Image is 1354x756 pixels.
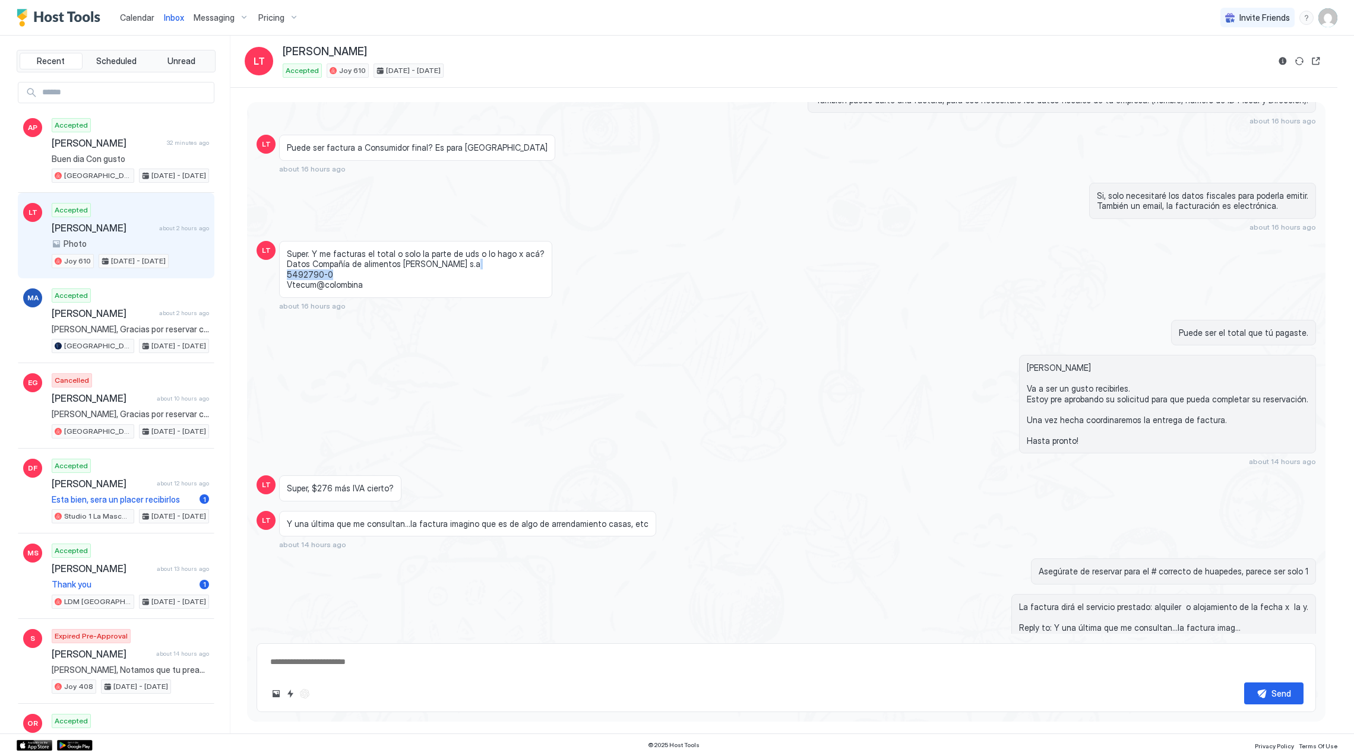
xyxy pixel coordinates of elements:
[159,309,209,317] span: about 2 hours ago
[96,56,137,66] span: Scheduled
[64,426,131,437] span: [GEOGRAPHIC_DATA][PERSON_NAME] A/C Wifi - New
[164,12,184,23] span: Inbox
[1309,54,1323,68] button: Open reservation
[164,11,184,24] a: Inbox
[279,164,346,173] span: about 16 hours ago
[30,633,35,644] span: S
[52,154,209,164] span: Buen dia Con gusto
[64,511,131,522] span: Studio 1 La Mascota
[120,11,154,24] a: Calendar
[17,740,52,751] a: App Store
[194,12,235,23] span: Messaging
[52,222,154,234] span: [PERSON_NAME]
[262,479,271,490] span: LT
[167,56,195,66] span: Unread
[254,54,265,68] span: LT
[386,65,441,76] span: [DATE] - [DATE]
[28,377,38,388] span: EG
[151,596,206,607] span: [DATE] - [DATE]
[28,122,37,133] span: AP
[287,142,548,153] span: Puede ser factura a Consumidor final? Es para [GEOGRAPHIC_DATA]
[156,650,209,657] span: about 14 hours ago
[52,307,154,319] span: [PERSON_NAME]
[1299,739,1337,751] a: Terms Of Use
[64,239,87,249] span: Photo
[120,12,154,23] span: Calendar
[1271,687,1291,700] div: Send
[1179,328,1308,338] span: Puede ser el total que tú pagaste.
[1239,12,1290,23] span: Invite Friends
[1292,54,1306,68] button: Sync reservation
[157,395,209,402] span: about 10 hours ago
[287,249,545,290] span: Super. Y me facturas el total o solo la parte de uds o lo hago x acá? Datos Compañía de alimentos...
[52,494,195,505] span: Esta bien, sera un placer recibirlos
[52,324,209,335] span: [PERSON_NAME], Gracias por reservar con nosotros en [GEOGRAPHIC_DATA][PERSON_NAME]! Confirmamos t...
[52,665,209,675] span: [PERSON_NAME], Notamos que tu preaprobación ha caducado, pero estaremos encantados de hospedarte ...
[1318,8,1337,27] div: User profile
[28,463,37,474] span: DF
[64,681,93,692] span: Joy 408
[151,426,206,437] span: [DATE] - [DATE]
[52,137,162,149] span: [PERSON_NAME]
[287,519,648,529] span: Y una última que me consultan...la factura imagino que es de algo de arrendamiento casas, etc
[339,65,366,76] span: Joy 610
[64,170,131,181] span: [GEOGRAPHIC_DATA][PERSON_NAME] A/C Wifi - New
[55,120,88,131] span: Accepted
[20,53,83,69] button: Recent
[55,205,88,215] span: Accepted
[1299,11,1314,25] div: menu
[262,139,271,150] span: LT
[286,65,319,76] span: Accepted
[1249,116,1316,125] span: about 16 hours ago
[151,170,206,181] span: [DATE] - [DATE]
[269,687,283,701] button: Upload image
[151,341,206,351] span: [DATE] - [DATE]
[64,341,131,351] span: [GEOGRAPHIC_DATA][PERSON_NAME] A/C Wifi - New
[64,596,131,607] span: LDM [GEOGRAPHIC_DATA]
[287,483,394,494] span: Super, $276 más IVA cierto?
[55,631,128,641] span: Expired Pre-Approval
[52,478,152,490] span: [PERSON_NAME]
[17,50,216,72] div: tab-group
[262,245,271,256] span: LT
[27,293,39,303] span: MA
[1097,190,1308,211] span: Si, solo necesitaré los datos fiscales para poderla emitir. También un email, la facturación es e...
[283,687,298,701] button: Quick reply
[1019,602,1308,633] span: La factura dirá el servicio prestado: alquiler o alojamiento de la fecha x la y. Reply to: Y una ...
[57,740,93,751] a: Google Play Store
[203,580,206,589] span: 1
[1249,457,1316,466] span: about 14 hours ago
[27,718,38,729] span: OR
[55,290,88,301] span: Accepted
[1027,363,1308,446] span: [PERSON_NAME] Va a ser un gusto recibirles. Estoy pre aprobando su solicitud para que pueda compl...
[113,681,168,692] span: [DATE] - [DATE]
[150,53,213,69] button: Unread
[17,9,106,27] a: Host Tools Logo
[151,511,206,522] span: [DATE] - [DATE]
[52,648,151,660] span: [PERSON_NAME]
[167,139,209,147] span: 32 minutes ago
[648,741,700,749] span: © 2025 Host Tools
[157,479,209,487] span: about 12 hours ago
[1255,739,1294,751] a: Privacy Policy
[55,460,88,471] span: Accepted
[55,375,89,386] span: Cancelled
[27,548,39,558] span: MS
[52,392,152,404] span: [PERSON_NAME]
[52,409,209,420] span: [PERSON_NAME], Gracias por reservar con nosotros en [GEOGRAPHIC_DATA][PERSON_NAME]! Confirmamos t...
[159,224,209,232] span: about 2 hours ago
[1276,54,1290,68] button: Reservation information
[258,12,284,23] span: Pricing
[52,563,152,574] span: [PERSON_NAME]
[85,53,148,69] button: Scheduled
[1039,566,1308,577] span: Asegúrate de reservar para el # correcto de huapedes, parece ser solo 1
[111,256,166,266] span: [DATE] - [DATE]
[1255,742,1294,749] span: Privacy Policy
[279,540,346,549] span: about 14 hours ago
[1244,682,1304,704] button: Send
[52,579,195,590] span: Thank you
[37,82,214,103] input: Input Field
